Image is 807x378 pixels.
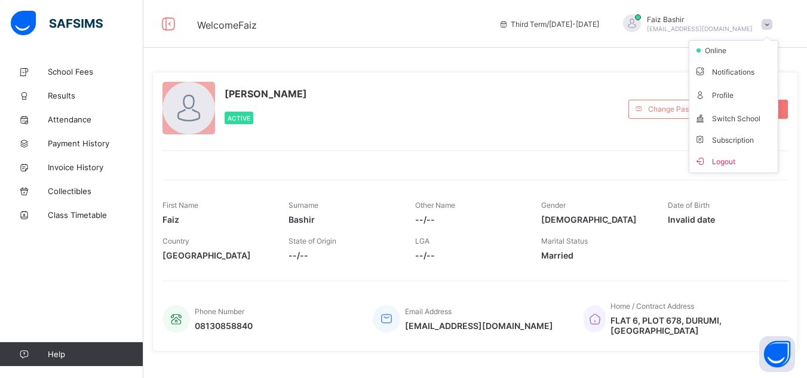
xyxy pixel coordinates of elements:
span: online [704,46,734,55]
span: [GEOGRAPHIC_DATA] [162,250,271,260]
span: Results [48,91,143,100]
span: Marital Status [541,236,588,245]
span: Attendance [48,115,143,124]
span: session/term information [499,20,599,29]
span: Subscription [694,136,754,145]
span: Switch School [694,111,773,125]
span: Active [228,115,250,122]
span: Email Address [405,307,452,316]
span: --/-- [289,250,397,260]
span: Class Timetable [48,210,143,220]
span: School Fees [48,67,143,76]
span: --/-- [415,250,523,260]
li: dropdown-list-item-text-4 [689,83,778,106]
span: Other Name [415,201,455,210]
span: Date of Birth [668,201,710,210]
span: Notifications [694,64,773,78]
span: Faiz [162,214,271,225]
span: [EMAIL_ADDRESS][DOMAIN_NAME] [405,321,553,331]
span: Phone Number [195,307,244,316]
span: Payment History [48,139,143,148]
span: Country [162,236,189,245]
span: State of Origin [289,236,336,245]
span: Gender [541,201,566,210]
li: dropdown-list-item-null-6 [689,130,778,149]
div: FaizBashir [611,14,778,34]
li: dropdown-list-item-text-5 [689,106,778,130]
li: dropdown-list-item-buttom-7 [689,149,778,173]
span: Invalid date [668,214,776,225]
span: [DEMOGRAPHIC_DATA] [541,214,649,225]
span: [EMAIL_ADDRESS][DOMAIN_NAME] [647,25,753,32]
span: Help [48,349,143,359]
span: Welcome Faiz [197,19,257,31]
img: safsims [11,11,103,36]
span: Invoice History [48,162,143,172]
button: Open asap [759,336,795,372]
span: Faiz Bashir [647,15,753,24]
span: First Name [162,201,198,210]
span: FLAT 6, PLOT 678, DURUMI, [GEOGRAPHIC_DATA] [610,315,776,336]
span: [PERSON_NAME] [225,88,307,100]
span: 08130858840 [195,321,253,331]
span: --/-- [415,214,523,225]
span: Change Password [648,105,709,113]
li: dropdown-list-item-null-2 [689,41,778,60]
span: Collectibles [48,186,143,196]
li: dropdown-list-item-text-3 [689,60,778,83]
span: Married [541,250,649,260]
span: Logout [694,154,773,168]
span: Home / Contract Address [610,302,694,311]
span: Bashir [289,214,397,225]
span: Surname [289,201,318,210]
span: LGA [415,236,429,245]
span: Profile [694,88,773,102]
